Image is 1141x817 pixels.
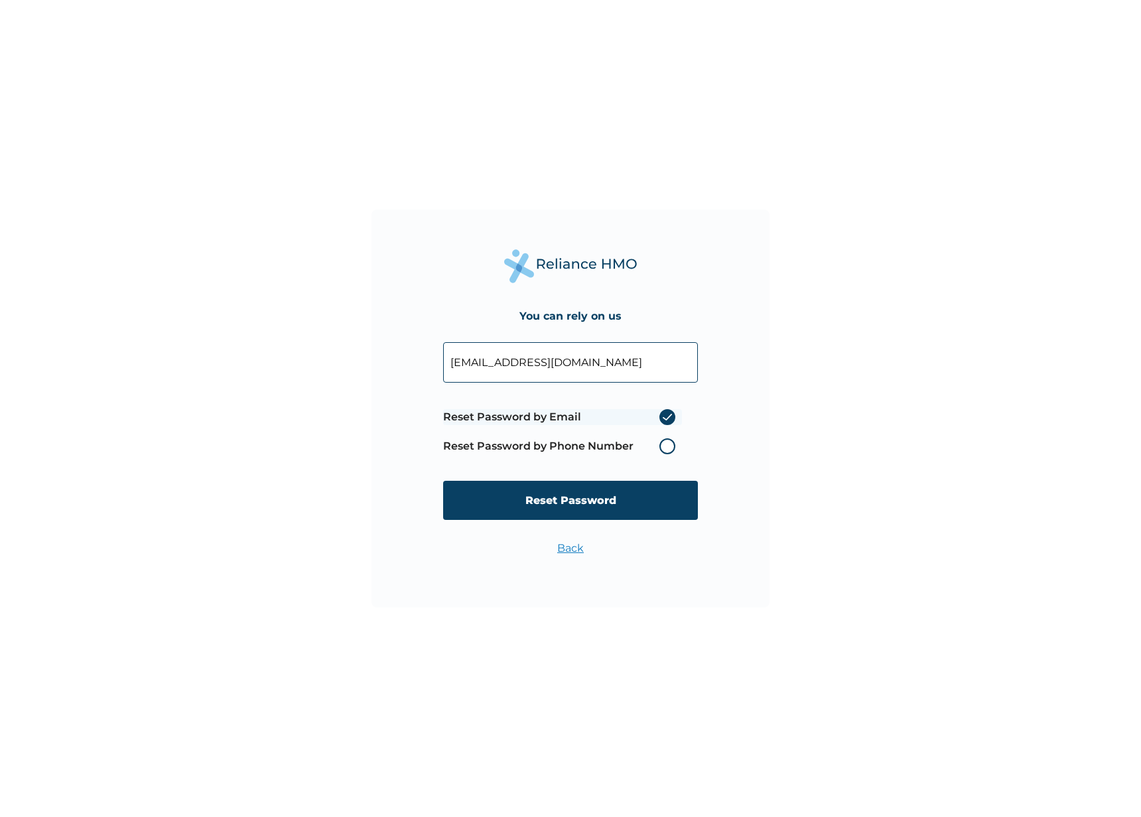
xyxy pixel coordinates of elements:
h4: You can rely on us [519,310,622,322]
label: Reset Password by Phone Number [443,438,682,454]
input: Your Enrollee ID or Email Address [443,342,698,383]
input: Reset Password [443,481,698,520]
label: Reset Password by Email [443,409,682,425]
img: Reliance Health's Logo [504,249,637,283]
span: Password reset method [443,403,682,461]
a: Back [557,542,584,554]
